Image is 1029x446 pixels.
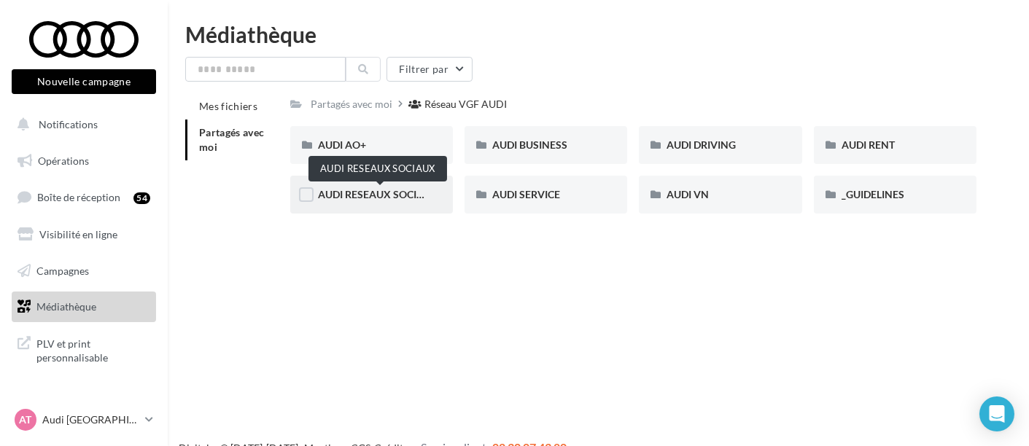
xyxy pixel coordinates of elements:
span: AT [20,412,32,427]
span: Partagés avec moi [199,126,265,153]
span: Opérations [38,154,89,167]
span: AUDI VN [667,188,709,200]
div: Open Intercom Messenger [979,396,1014,431]
span: Mes fichiers [199,100,257,112]
span: Notifications [39,118,98,130]
p: Audi [GEOGRAPHIC_DATA] [42,412,139,427]
span: AUDI RENT [842,138,895,151]
a: Visibilité en ligne [9,219,159,250]
a: Campagnes [9,256,159,286]
a: Opérations [9,146,159,176]
div: Réseau VGF AUDI [424,97,507,111]
span: AUDI SERVICE [492,188,560,200]
div: Médiathèque [185,23,1011,45]
span: AUDI AO+ [318,138,366,151]
span: AUDI DRIVING [667,138,736,151]
span: AUDI RESEAUX SOCIAUX [318,188,438,200]
a: PLV et print personnalisable [9,328,159,371]
span: _GUIDELINES [842,188,904,200]
button: Nouvelle campagne [12,69,156,94]
span: Médiathèque [36,300,96,313]
div: 54 [133,192,150,204]
a: Médiathèque [9,292,159,322]
a: AT Audi [GEOGRAPHIC_DATA] [12,406,156,434]
span: Visibilité en ligne [39,228,117,240]
div: Partagés avec moi [311,97,392,111]
span: PLV et print personnalisable [36,334,150,365]
button: Filtrer par [387,57,473,82]
a: Boîte de réception54 [9,181,159,213]
span: Campagnes [36,264,89,276]
span: Boîte de réception [37,191,120,203]
div: AUDI RESEAUX SOCIAUX [308,156,447,181]
button: Notifications [9,109,153,140]
span: AUDI BUSINESS [492,138,567,151]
